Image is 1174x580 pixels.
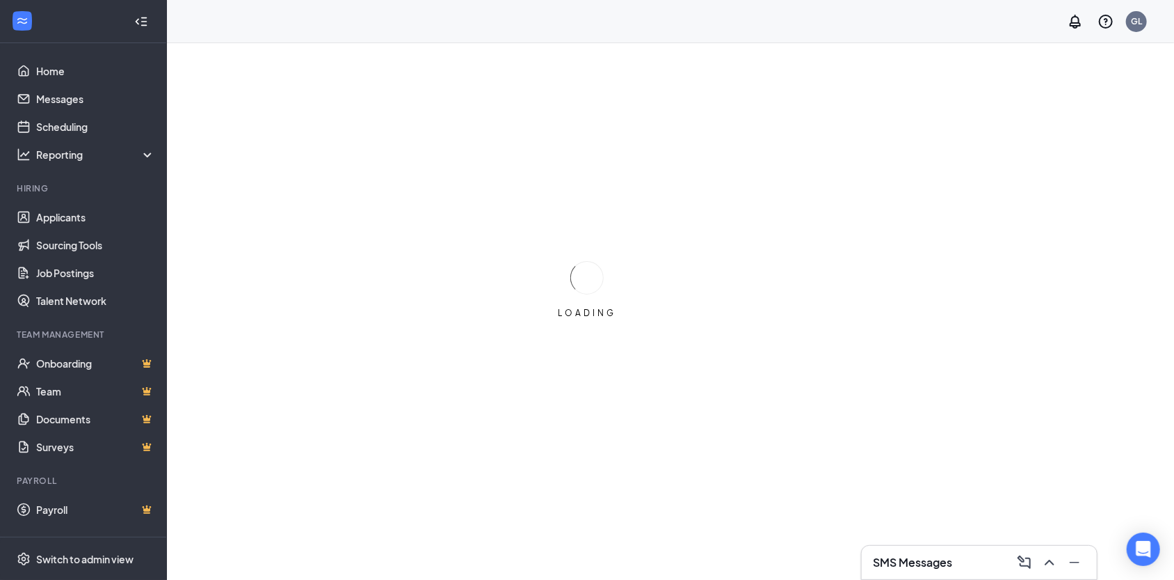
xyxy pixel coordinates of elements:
a: Home [36,57,155,85]
div: LOADING [552,307,622,319]
svg: Collapse [134,15,148,29]
svg: QuestionInfo [1097,13,1114,30]
div: Hiring [17,182,152,194]
div: Team Management [17,329,152,340]
svg: Settings [17,552,31,566]
svg: ChevronUp [1041,554,1058,571]
div: Reporting [36,148,156,162]
a: TeamCrown [36,377,155,405]
a: Applicants [36,203,155,231]
button: Minimize [1063,551,1086,574]
svg: Notifications [1067,13,1084,30]
div: Switch to admin view [36,552,134,566]
div: Open Intercom Messenger [1127,533,1160,566]
a: Sourcing Tools [36,231,155,259]
a: PayrollCrown [36,496,155,524]
svg: ComposeMessage [1016,554,1033,571]
div: GL [1131,15,1142,27]
svg: WorkstreamLogo [15,14,29,28]
a: Job Postings [36,259,155,287]
svg: Minimize [1066,554,1083,571]
a: Talent Network [36,287,155,315]
button: ComposeMessage [1013,551,1036,574]
button: ChevronUp [1038,551,1061,574]
svg: Analysis [17,148,31,162]
div: Payroll [17,475,152,487]
a: Scheduling [36,113,155,141]
a: SurveysCrown [36,433,155,461]
a: Messages [36,85,155,113]
a: DocumentsCrown [36,405,155,433]
a: OnboardingCrown [36,350,155,377]
h3: SMS Messages [873,555,952,570]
